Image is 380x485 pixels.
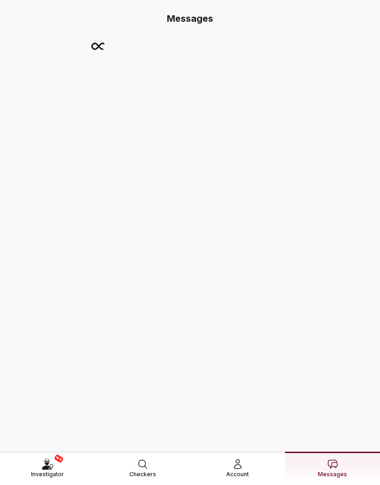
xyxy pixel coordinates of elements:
[54,454,64,463] span: NEW
[7,12,373,25] h3: Messages
[190,452,285,485] a: Account
[226,470,249,479] span: Account
[318,470,347,479] span: Messages
[31,470,64,479] span: Investigator
[285,452,380,485] a: Messages
[95,452,190,485] a: Checkers
[129,470,156,479] span: Checkers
